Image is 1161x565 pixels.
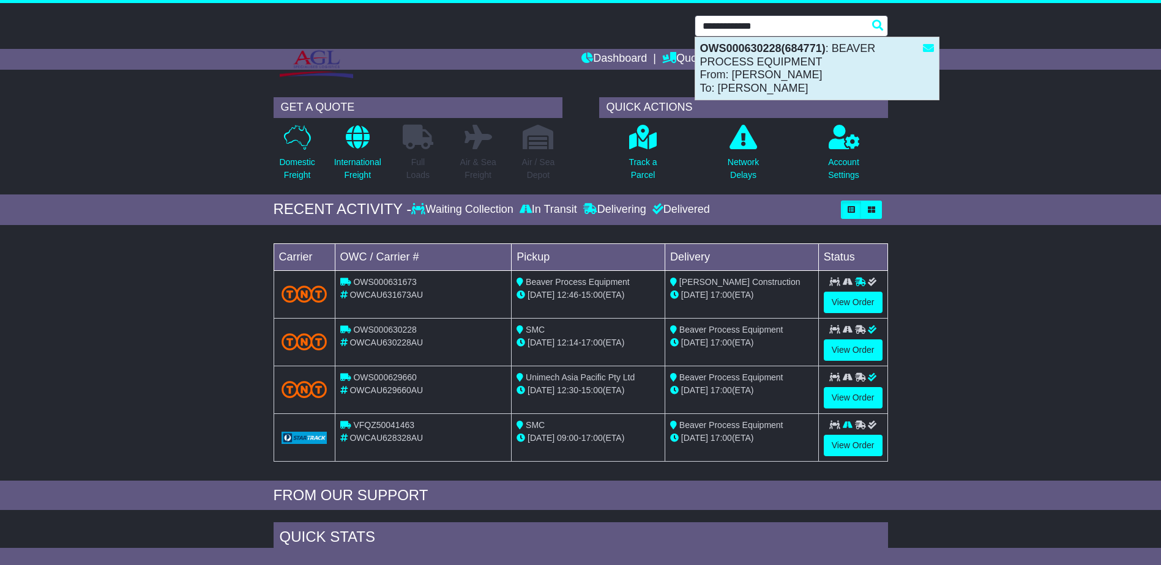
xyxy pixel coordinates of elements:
div: GET A QUOTE [274,97,562,118]
span: 17:00 [581,433,603,443]
img: TNT_Domestic.png [282,286,327,302]
span: [DATE] [681,338,708,347]
span: 17:00 [711,338,732,347]
span: 17:00 [581,338,603,347]
div: Delivering [580,203,649,216]
span: 17:00 [711,433,732,443]
img: TNT_Domestic.png [282,381,327,397]
td: Delivery [665,243,818,270]
span: OWS000631673 [353,277,417,287]
img: GetCarrierServiceLogo [282,432,327,444]
span: Beaver Process Equipment [526,277,630,287]
a: NetworkDelays [727,124,760,188]
p: International Freight [334,156,381,182]
div: Quick Stats [274,522,888,555]
span: 12:30 [557,385,578,395]
div: QUICK ACTIONS [599,97,888,118]
a: View Order [824,339,883,361]
td: OWC / Carrier # [335,243,512,270]
span: 15:00 [581,290,603,300]
span: Beaver Process Equipment [679,420,783,430]
p: Domestic Freight [279,156,315,182]
p: Air / Sea Depot [522,156,555,182]
span: [DATE] [528,385,554,395]
span: OWCAU630228AU [349,338,423,347]
div: (ETA) [670,336,813,349]
a: Track aParcel [628,124,657,188]
span: 12:14 [557,338,578,347]
div: (ETA) [670,289,813,301]
a: DomesticFreight [278,124,315,188]
div: - (ETA) [517,384,660,397]
a: View Order [824,387,883,408]
div: FROM OUR SUPPORT [274,487,888,504]
span: OWCAU629660AU [349,385,423,395]
p: Full Loads [403,156,433,182]
div: RECENT ACTIVITY - [274,201,412,218]
p: Track a Parcel [629,156,657,182]
span: Beaver Process Equipment [679,325,783,334]
p: Network Delays [728,156,759,182]
span: 17:00 [711,385,732,395]
span: OWS000629660 [353,372,417,382]
p: Account Settings [828,156,859,182]
a: AccountSettings [827,124,860,188]
span: [DATE] [681,290,708,300]
span: SMC [526,420,545,430]
strong: OWS000630228(684771) [700,42,826,54]
span: [DATE] [528,290,554,300]
span: OWCAU628328AU [349,433,423,443]
div: (ETA) [670,384,813,397]
div: Delivered [649,203,710,216]
span: Beaver Process Equipment [679,372,783,382]
span: [DATE] [681,433,708,443]
div: (ETA) [670,432,813,445]
span: [DATE] [528,433,554,443]
div: - (ETA) [517,336,660,349]
span: 09:00 [557,433,578,443]
a: InternationalFreight [334,124,382,188]
td: Pickup [512,243,665,270]
div: In Transit [517,203,580,216]
td: Carrier [274,243,335,270]
span: OWS000630228 [353,325,417,334]
div: - (ETA) [517,289,660,301]
p: Air & Sea Freight [460,156,496,182]
img: TNT_Domestic.png [282,333,327,350]
td: Status [818,243,887,270]
a: View Order [824,292,883,313]
span: [DATE] [681,385,708,395]
a: View Order [824,435,883,456]
span: Unimech Asia Pacific Pty Ltd [526,372,635,382]
span: 12:46 [557,290,578,300]
div: - (ETA) [517,432,660,445]
span: OWCAU631673AU [349,290,423,300]
div: : BEAVER PROCESS EQUIPMENT From: [PERSON_NAME] To: [PERSON_NAME] [695,37,939,100]
span: 17:00 [711,290,732,300]
span: 15:00 [581,385,603,395]
span: VFQZ50041463 [353,420,414,430]
span: [DATE] [528,338,554,347]
span: SMC [526,325,545,334]
a: Dashboard [581,49,647,70]
a: Quote/Book [662,49,734,70]
span: [PERSON_NAME] Construction [679,277,801,287]
div: Waiting Collection [411,203,516,216]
